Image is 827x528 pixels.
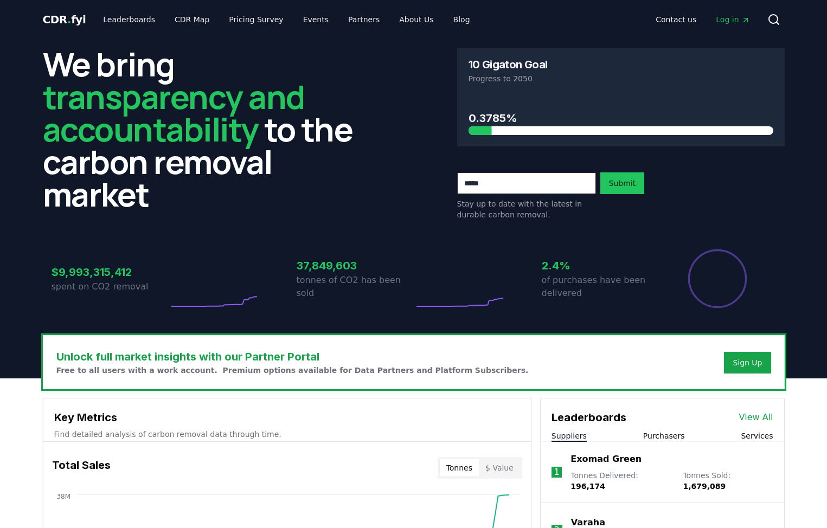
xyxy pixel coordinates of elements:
[643,430,685,441] button: Purchasers
[457,198,596,220] p: Stay up to date with the latest in durable carbon removal.
[600,172,645,194] button: Submit
[440,459,479,477] button: Tonnes
[647,10,758,29] nav: Main
[220,10,292,29] a: Pricing Survey
[294,10,337,29] a: Events
[687,248,748,309] div: Percentage of sales delivered
[297,274,414,300] p: tonnes of CO2 has been sold
[570,453,642,466] a: Exomad Green
[647,10,705,29] a: Contact us
[570,482,605,491] span: 196,174
[297,257,414,274] h3: 37,849,603
[56,365,529,376] p: Free to all users with a work account. Premium options available for Data Partners and Platform S...
[469,59,548,70] h3: 10 Gigaton Goal
[43,12,86,27] a: CDR.fyi
[683,482,726,491] span: 1,679,089
[52,264,169,280] h3: $9,993,315,412
[570,470,672,492] p: Tonnes Delivered :
[43,74,305,151] span: transparency and accountability
[542,257,659,274] h3: 2.4%
[52,280,169,293] p: spent on CO2 removal
[739,411,773,424] a: View All
[716,14,749,25] span: Log in
[479,459,520,477] button: $ Value
[339,10,388,29] a: Partners
[94,10,164,29] a: Leaderboards
[56,493,70,500] tspan: 38M
[52,457,111,479] h3: Total Sales
[166,10,218,29] a: CDR Map
[43,48,370,210] h2: We bring to the carbon removal market
[552,409,626,426] h3: Leaderboards
[707,10,758,29] a: Log in
[683,470,773,492] p: Tonnes Sold :
[741,430,773,441] button: Services
[542,274,659,300] p: of purchases have been delivered
[390,10,442,29] a: About Us
[54,409,520,426] h3: Key Metrics
[54,429,520,440] p: Find detailed analysis of carbon removal data through time.
[733,357,762,368] a: Sign Up
[67,13,71,26] span: .
[94,10,478,29] nav: Main
[43,13,86,26] span: CDR fyi
[552,430,587,441] button: Suppliers
[469,110,773,126] h3: 0.3785%
[554,466,559,479] p: 1
[724,352,771,374] button: Sign Up
[56,349,529,365] h3: Unlock full market insights with our Partner Portal
[469,73,773,84] p: Progress to 2050
[445,10,479,29] a: Blog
